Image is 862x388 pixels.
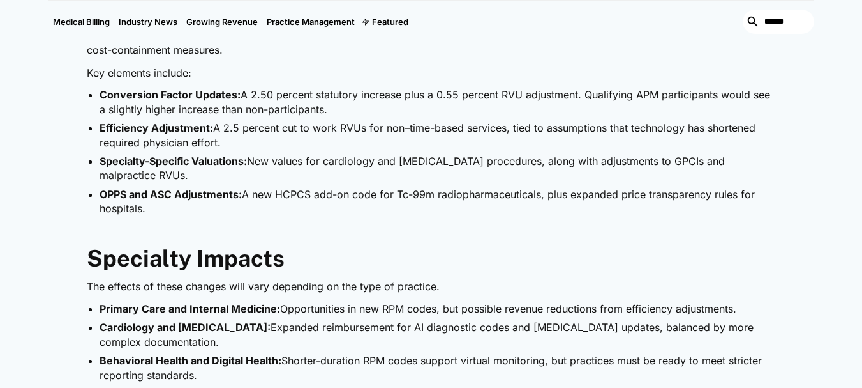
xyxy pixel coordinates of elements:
p: The effects of these changes will vary depending on the type of practice. [87,279,776,295]
a: Medical Billing [48,1,114,43]
li: A new HCPCS add-on code for Tc-99m radiopharmaceuticals, plus expanded price transparency rules f... [100,187,776,216]
p: ‍ [87,222,776,239]
a: Practice Management [262,1,359,43]
strong: Efficiency Adjustment: [100,121,213,134]
div: Featured [359,1,413,43]
a: Industry News [114,1,182,43]
li: A 2.5 percent cut to work RVUs for non–time-based services, tied to assumptions that technology h... [100,121,776,150]
li: Shorter-duration RPM codes support virtual monitoring, but practices must be ready to meet strict... [100,353,776,382]
li: Expanded reimbursement for AI diagnostic codes and [MEDICAL_DATA] updates, balanced by more compl... [100,320,776,349]
strong: OPPS and ASC Adjustments: [100,188,242,201]
a: Growing Revenue [182,1,262,43]
strong: Cardiology and [MEDICAL_DATA]: [100,321,271,334]
li: New values for cardiology and [MEDICAL_DATA] procedures, along with adjustments to GPCIs and malp... [100,154,776,183]
p: Key elements include: [87,65,776,82]
strong: Behavioral Health and Digital Health: [100,354,281,367]
li: A 2.50 percent statutory increase plus a 0.55 percent RVU adjustment. Qualifying APM participants... [100,88,776,116]
strong: Specialty-Specific Valuations: [100,155,247,167]
strong: Primary Care and Internal Medicine: [100,302,280,315]
strong: Conversion Factor Updates: [100,88,241,101]
strong: Specialty Impacts [87,245,285,272]
div: Featured [372,17,408,27]
li: Opportunities in new RPM codes, but possible revenue reductions from efficiency adjustments. [100,302,776,316]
